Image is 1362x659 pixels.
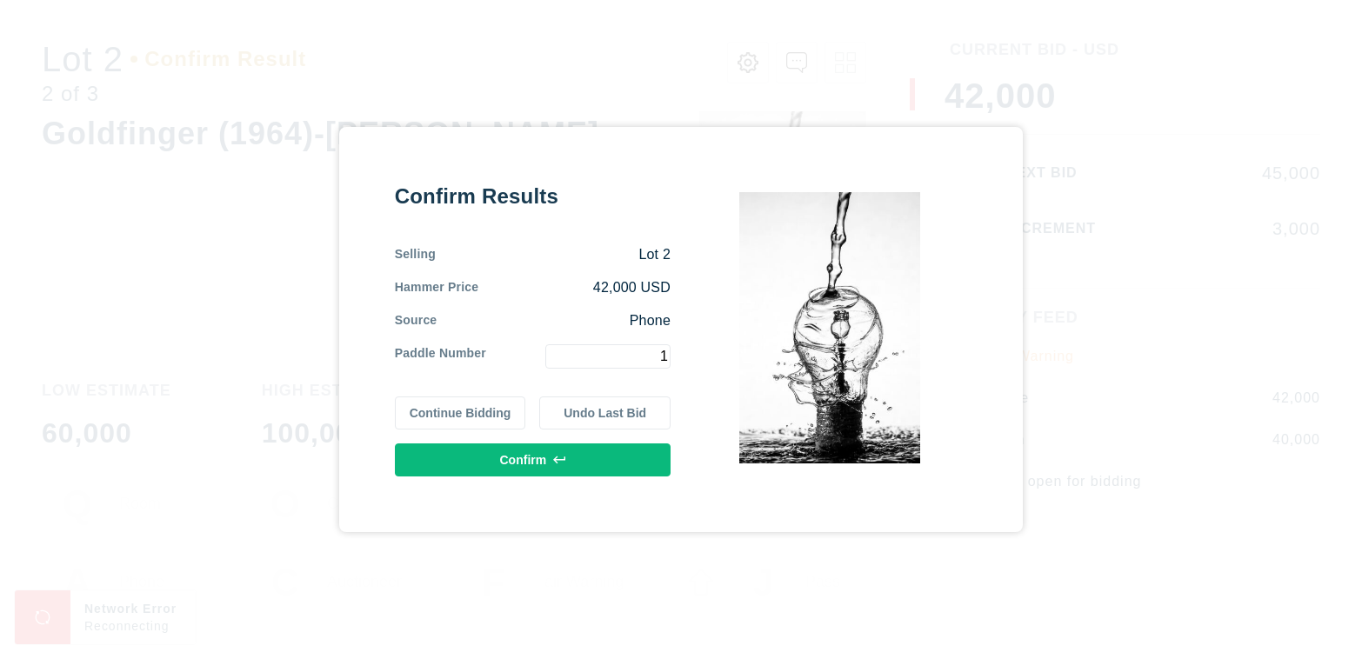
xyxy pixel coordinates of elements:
[395,183,671,210] div: Confirm Results
[436,245,671,264] div: Lot 2
[437,311,671,330] div: Phone
[395,443,671,476] button: Confirm
[395,278,479,297] div: Hammer Price
[395,344,486,369] div: Paddle Number
[395,396,526,429] button: Continue Bidding
[478,278,671,297] div: 42,000 USD
[395,245,436,264] div: Selling
[395,311,437,330] div: Source
[539,396,671,429] button: Undo Last Bid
